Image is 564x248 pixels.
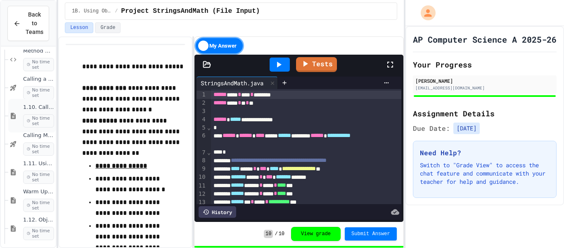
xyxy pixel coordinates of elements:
div: 11 [197,182,207,190]
span: / [115,8,118,14]
span: Calling Methods [23,132,54,139]
h3: Need Help? [420,148,550,158]
div: 4 [197,116,207,124]
span: Fold line [207,124,211,131]
span: 1.10. Calling Class Methods [23,104,54,111]
div: 2 [197,99,207,107]
span: No time set [23,58,54,71]
span: No time set [23,142,54,156]
div: [PERSON_NAME] [415,77,554,84]
span: No time set [23,199,54,212]
span: 1B. Using Objects [72,8,111,14]
div: 9 [197,165,207,173]
h2: Your Progress [413,59,557,70]
span: [DATE] [453,123,480,134]
span: No time set [23,171,54,184]
p: Switch to "Grade View" to access the chat feature and communicate with your teacher for help and ... [420,161,550,186]
div: 6 [197,132,207,148]
div: 10 [197,173,207,181]
span: 10 [264,230,273,238]
div: 1 [197,91,207,99]
div: 12 [197,190,207,198]
h1: AP Computer Science A 2025-26 [413,34,557,45]
div: 5 [197,124,207,132]
span: No time set [23,114,54,128]
div: StringsAndMath.java [197,77,278,89]
span: Back to Teams [26,10,43,36]
div: [EMAIL_ADDRESS][DOMAIN_NAME] [415,85,554,91]
div: 3 [197,107,207,116]
span: Calling a Non-void Method [23,76,54,83]
span: Fold line [207,149,211,156]
span: / [275,231,277,237]
h2: Assignment Details [413,108,557,119]
span: Due Date: [413,123,450,133]
button: Submit Answer [345,227,397,241]
span: Method Declaration Helper [23,48,54,55]
span: 1.11. Using the Math Class [23,160,54,167]
div: 13 [197,198,207,207]
span: Submit Answer [351,231,390,237]
span: Project StringsAndMath (File Input) [121,6,260,16]
div: StringsAndMath.java [197,79,268,87]
span: No time set [23,227,54,240]
span: 10 [279,231,284,237]
span: No time set [23,86,54,99]
div: 8 [197,157,207,165]
button: Back to Teams [7,6,49,41]
button: Grade [95,22,121,33]
span: 1.12. Objects - Instances of Classes [23,217,54,224]
div: History [199,206,236,218]
button: Lesson [65,22,93,33]
div: My Account [412,3,438,22]
div: 7 [197,149,207,157]
span: Warm Up 1.10-1.11 [23,188,54,195]
button: View grade [291,227,341,241]
a: Tests [296,57,337,72]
